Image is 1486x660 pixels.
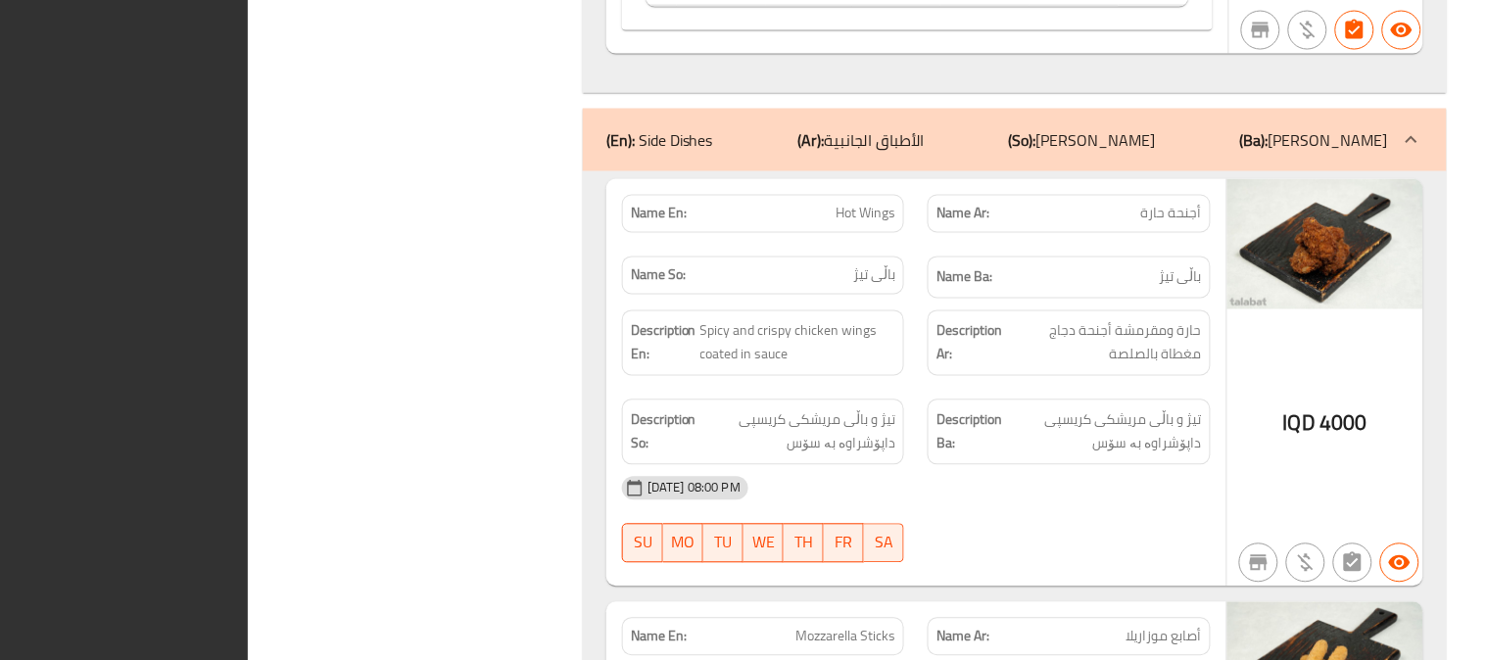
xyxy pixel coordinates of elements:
[832,529,856,557] span: FR
[671,529,695,557] span: MO
[631,627,687,647] strong: Name En:
[606,128,713,152] p: Side Dishes
[1141,204,1202,224] span: أجنحة حارة
[797,125,824,155] b: (Ar):
[640,479,748,497] span: [DATE] 08:00 PM
[1006,408,1202,456] span: تیژ و باڵی مریشکی کریسپی داپۆشراوە بە سۆس
[1380,543,1419,583] button: Available
[936,319,1003,367] strong: Description Ar:
[1009,128,1156,152] p: [PERSON_NAME]
[1241,11,1280,50] button: Not branch specific item
[606,125,635,155] b: (En):
[631,265,686,286] strong: Name So:
[700,408,896,456] span: تیژ و باڵی مریشکی کریسپی داپۆشراوە بە سۆس
[1382,11,1421,50] button: Available
[824,524,864,563] button: FR
[711,529,736,557] span: TU
[1160,265,1202,290] span: باڵی تیژ
[743,524,784,563] button: WE
[791,529,816,557] span: TH
[583,109,1447,171] div: (En): Side Dishes(Ar):الأطباق الجانبية(So):[PERSON_NAME](Ba):[PERSON_NAME]
[663,524,703,563] button: MO
[703,524,743,563] button: TU
[1319,404,1367,443] span: 4000
[872,529,896,557] span: SA
[1333,543,1372,583] button: Not has choices
[836,204,895,224] span: Hot Wings
[853,265,895,286] span: باڵی تیژ
[1009,125,1036,155] b: (So):
[795,627,895,647] span: Mozzarella Sticks
[631,319,696,367] strong: Description En:
[622,524,663,563] button: SU
[1126,627,1202,647] span: أصابع موزاريلا
[631,408,696,456] strong: Description So:
[936,204,989,224] strong: Name Ar:
[700,319,896,367] span: Spicy and crispy chicken wings coated in sauce
[936,265,992,290] strong: Name Ba:
[1007,319,1202,367] span: حارة ومقرمشة أجنحة دجاج مغطاة بالصلصة
[1286,543,1325,583] button: Purchased item
[751,529,776,557] span: WE
[1240,125,1269,155] b: (Ba):
[1288,11,1327,50] button: Purchased item
[1227,179,1423,309] img: Burger_Boom_Hot_Wings_Har638959825067023351.jpg
[936,408,1002,456] strong: Description Ba:
[864,524,904,563] button: SA
[1239,543,1278,583] button: Not branch specific item
[631,529,655,557] span: SU
[1283,404,1316,443] span: IQD
[936,627,989,647] strong: Name Ar:
[631,204,687,224] strong: Name En:
[1335,11,1374,50] button: Has choices
[1240,128,1388,152] p: [PERSON_NAME]
[797,128,924,152] p: الأطباق الجانبية
[784,524,824,563] button: TH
